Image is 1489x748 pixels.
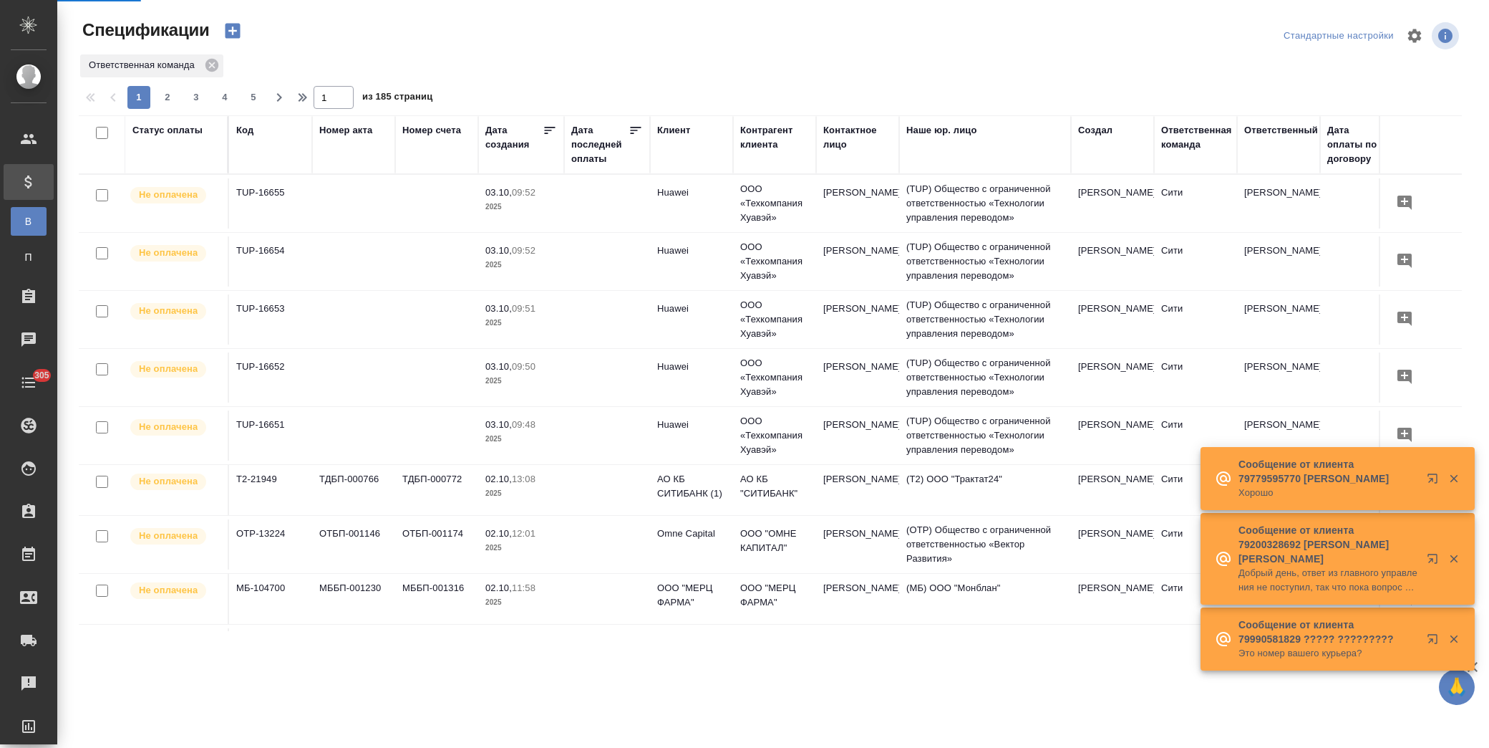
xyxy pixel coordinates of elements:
[1238,486,1417,500] p: Хорошо
[899,291,1071,348] td: (TUP) Общество с ограниченной ответственностью «Технологии управления переводом»
[740,356,809,399] p: ООО «Техкомпания Хуавэй»
[229,519,312,570] td: OTP-13224
[571,123,629,166] div: Дата последней оплаты
[89,58,200,72] p: Ответственная команда
[485,528,512,539] p: 02.10,
[899,574,1071,624] td: (МБ) ООО "Монблан"
[512,419,535,430] p: 09:48
[1238,646,1417,661] p: Это номер вашего курьера?
[657,581,726,610] p: ООО "МЕРЦ ФАРМА"
[1238,566,1417,595] p: Добрый день, ответ из главного управления не поступил, так что пока вопрос о необходимости переводчи
[1280,25,1397,47] div: split button
[740,182,809,225] p: ООО «Техкомпания Хуавэй»
[899,516,1071,573] td: (OTP) Общество с ограниченной ответственностью «Вектор Развития»
[229,411,312,461] td: TUP-16651
[242,90,265,105] span: 5
[816,411,899,461] td: [PERSON_NAME]
[740,123,809,152] div: Контрагент клиента
[816,178,899,229] td: [PERSON_NAME]
[816,353,899,403] td: [PERSON_NAME]
[139,188,198,202] p: Не оплачена
[485,432,557,446] p: 2025
[485,316,557,330] p: 2025
[1154,411,1237,461] td: Сити
[657,123,690,138] div: Клиент
[657,527,726,541] p: Omne Capital
[657,418,726,432] p: Huawei
[1439,633,1468,646] button: Закрыть
[156,86,179,109] button: 2
[485,595,557,610] p: 2025
[139,246,198,260] p: Не оплачена
[485,187,512,198] p: 03.10,
[899,465,1071,515] td: (Т2) ООО "Трактат24"
[236,123,253,138] div: Код
[312,574,395,624] td: МББП-001230
[1071,628,1154,679] td: [PERSON_NAME]
[139,474,198,489] p: Не оплачена
[1237,294,1320,345] td: [PERSON_NAME]
[1237,353,1320,403] td: [PERSON_NAME]
[512,245,535,256] p: 09:52
[740,414,809,457] p: ООО «Техкомпания Хуавэй»
[1418,464,1452,499] button: Открыть в новой вкладке
[485,541,557,555] p: 2025
[1238,523,1417,566] p: Сообщение от клиента 79200328692 [PERSON_NAME] [PERSON_NAME]
[740,581,809,610] p: ООО "МЕРЦ ФАРМА"
[215,19,250,43] button: Создать
[1418,545,1452,579] button: Открыть в новой вкладке
[395,628,478,679] td: ТДБП-000769
[899,233,1071,290] td: (TUP) Общество с ограниченной ответственностью «Технологии управления переводом»
[185,86,208,109] button: 3
[1071,294,1154,345] td: [PERSON_NAME]
[1071,574,1154,624] td: [PERSON_NAME]
[485,474,512,484] p: 02.10,
[816,294,899,345] td: [PERSON_NAME]
[485,245,512,256] p: 03.10,
[899,407,1071,464] td: (TUP) Общество с ограниченной ответственностью «Технологии управления переводом»
[1154,465,1237,515] td: Сити
[512,528,535,539] p: 12:01
[512,474,535,484] p: 13:08
[657,302,726,316] p: Huawei
[156,90,179,105] span: 2
[1238,618,1417,646] p: Сообщение от клиента 79990581829 ????? ?????????
[213,86,236,109] button: 4
[1154,628,1237,679] td: Сити
[402,123,461,138] div: Номер счета
[139,362,198,376] p: Не оплачена
[11,243,47,272] a: П
[1439,472,1468,485] button: Закрыть
[1154,353,1237,403] td: Сити
[229,353,312,403] td: TUP-16652
[229,628,312,679] td: Т2-21948
[816,574,899,624] td: [PERSON_NAME]
[740,298,809,341] p: ООО «Техкомпания Хуавэй»
[312,465,395,515] td: ТДБП-000766
[740,240,809,283] p: ООО «Техкомпания Хуавэй»
[823,123,892,152] div: Контактное лицо
[395,519,478,570] td: ОТБП-001174
[906,123,977,138] div: Наше юр. лицо
[657,360,726,374] p: Huawei
[899,628,1071,679] td: (Т2) ООО "Трактат24"
[1237,236,1320,287] td: [PERSON_NAME]
[899,175,1071,232] td: (TUP) Общество с ограниченной ответственностью «Технологии управления переводом»
[1078,123,1112,138] div: Создал
[132,123,203,138] div: Статус оплаты
[139,420,198,434] p: Не оплачена
[899,349,1071,406] td: (TUP) Общество с ограниченной ответственностью «Технологии управления переводом»
[229,465,312,515] td: Т2-21949
[1154,574,1237,624] td: Сити
[139,583,198,598] p: Не оплачена
[485,374,557,388] p: 2025
[4,365,54,401] a: 305
[139,304,198,318] p: Не оплачена
[512,187,535,198] p: 09:52
[242,86,265,109] button: 5
[1238,457,1417,486] p: Сообщение от клиента 79779595770 [PERSON_NAME]
[1237,411,1320,461] td: [PERSON_NAME]
[18,250,39,264] span: П
[1439,552,1468,565] button: Закрыть
[816,628,899,679] td: [PERSON_NAME]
